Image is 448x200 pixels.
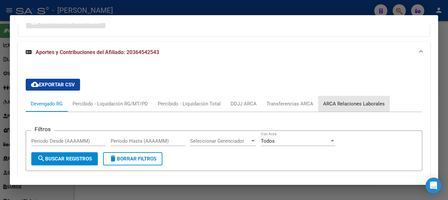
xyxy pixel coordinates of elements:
[426,178,441,193] div: Open Intercom Messenger
[190,138,250,144] span: Seleccionar Gerenciador
[31,126,54,133] h3: Filtros
[72,100,148,107] div: Percibido - Liquidación RG/MT/PD
[18,42,430,63] mat-expansion-panel-header: Aportes y Contribuciones del Afiliado: 20364542543
[261,138,275,144] span: Todos
[31,100,63,107] div: Devengado RG
[31,80,39,88] mat-icon: cloud_download
[37,156,92,162] span: Buscar Registros
[31,82,75,88] span: Exportar CSV
[26,79,80,91] button: Exportar CSV
[36,49,159,55] span: Aportes y Contribuciones del Afiliado: 20364542543
[109,155,117,162] mat-icon: delete
[231,100,257,107] div: DDJJ ARCA
[323,100,385,107] div: ARCA Relaciones Laborales
[266,100,313,107] div: Transferencias ARCA
[103,152,162,165] button: Borrar Filtros
[158,100,221,107] div: Percibido - Liquidación Total
[109,156,156,162] span: Borrar Filtros
[37,155,45,162] mat-icon: search
[31,152,98,165] button: Buscar Registros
